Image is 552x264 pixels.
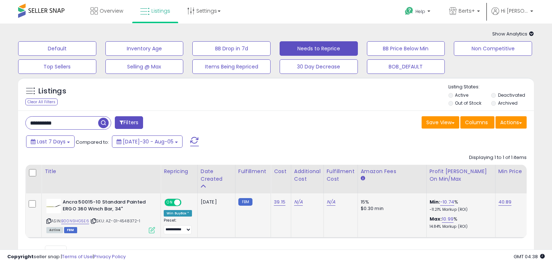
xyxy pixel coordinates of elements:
a: 10.99 [442,215,453,223]
span: Show: entries [31,248,83,255]
button: [DATE]-30 - Aug-05 [112,135,183,148]
button: Top Sellers [18,59,96,74]
label: Deactivated [498,92,525,98]
span: Show Analytics [492,30,534,37]
span: Help [415,8,425,14]
label: Out of Stock [455,100,481,106]
a: N/A [327,198,335,206]
a: 39.15 [274,198,285,206]
button: BOB_DEFAULT [367,59,445,74]
div: Title [45,168,158,175]
small: FBM [238,198,252,206]
div: Fulfillment Cost [327,168,355,183]
a: Help [399,1,438,24]
button: BB Drop in 7d [192,41,271,56]
p: -11.21% Markup (ROI) [430,207,490,212]
div: Additional Cost [294,168,321,183]
span: | SKU: AZ-01-4548372-1 [90,218,141,224]
small: Amazon Fees. [361,175,365,182]
button: Needs to Reprice [280,41,358,56]
div: % [430,216,490,229]
div: seller snap | | [7,253,126,260]
button: Items Being Repriced [192,59,271,74]
span: Overview [100,7,123,14]
div: 15% [361,199,421,205]
span: 2025-08-13 04:38 GMT [514,253,545,260]
div: Profit [PERSON_NAME] on Min/Max [430,168,492,183]
p: 14.84% Markup (ROI) [430,224,490,229]
a: -10.74 [440,198,454,206]
span: Berts+ [459,7,475,14]
th: The percentage added to the cost of goods (COGS) that forms the calculator for Min & Max prices. [426,165,495,193]
span: FBM [64,227,77,233]
div: Clear All Filters [25,99,58,105]
strong: Copyright [7,253,34,260]
span: ON [165,200,174,206]
div: Displaying 1 to 1 of 1 items [469,154,527,161]
button: Columns [460,116,494,129]
button: Actions [495,116,527,129]
span: Hi [PERSON_NAME] [501,7,528,14]
span: OFF [180,200,192,206]
button: Filters [115,116,143,129]
div: % [430,199,490,212]
h5: Listings [38,86,66,96]
b: Max: [430,215,442,222]
a: N/A [294,198,303,206]
span: [DATE]-30 - Aug-05 [123,138,173,145]
div: Cost [274,168,288,175]
span: Listings [151,7,170,14]
span: Columns [465,119,488,126]
div: Fulfillment [238,168,268,175]
a: Hi [PERSON_NAME] [492,7,533,24]
a: B00N9HG5E6 [61,218,89,224]
button: Last 7 Days [26,135,75,148]
b: Min: [430,198,440,205]
i: Get Help [405,7,414,16]
div: Amazon Fees [361,168,423,175]
label: Archived [498,100,518,106]
span: All listings currently available for purchase on Amazon [46,227,63,233]
button: Inventory Age [105,41,184,56]
div: Win BuyBox * [164,210,192,217]
p: Listing States: [448,84,534,91]
span: Compared to: [76,139,109,146]
button: Save View [422,116,459,129]
div: Preset: [164,218,192,234]
button: Selling @ Max [105,59,184,74]
div: Date Created [201,168,232,183]
div: Repricing [164,168,195,175]
button: BB Price Below Min [367,41,445,56]
button: 30 Day Decrease [280,59,358,74]
div: ASIN: [46,199,155,232]
div: $0.30 min [361,205,421,212]
div: [DATE] [201,199,230,205]
button: Default [18,41,96,56]
span: Last 7 Days [37,138,66,145]
label: Active [455,92,468,98]
button: Non Competitive [454,41,532,56]
b: Ancra 50015-10 Standard Painted ERGO 360 Winch Bar, 34" [63,199,151,214]
a: Terms of Use [62,253,93,260]
a: 40.89 [498,198,512,206]
img: 31rBPrscqAL._SL40_.jpg [46,199,61,213]
a: Privacy Policy [94,253,126,260]
div: Min Price [498,168,536,175]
